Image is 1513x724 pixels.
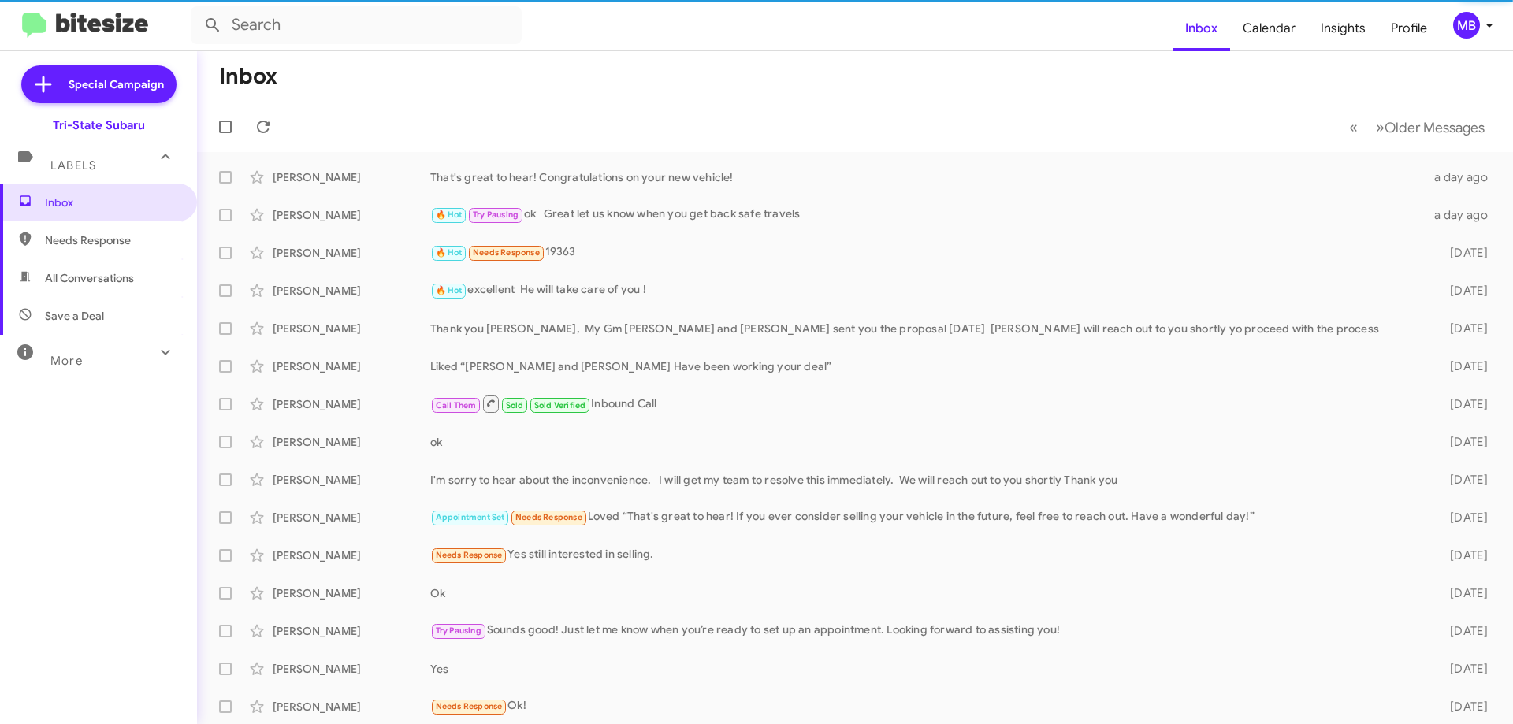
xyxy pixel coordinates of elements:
div: Yes still interested in selling. [430,546,1425,564]
a: Inbox [1173,6,1230,51]
a: Calendar [1230,6,1308,51]
div: [PERSON_NAME] [273,321,430,336]
div: Yes [430,661,1425,677]
div: [DATE] [1425,585,1500,601]
div: [DATE] [1425,548,1500,563]
div: ok [430,434,1425,450]
button: Previous [1340,111,1367,143]
div: Loved “That's great to hear! If you ever consider selling your vehicle in the future, feel free t... [430,508,1425,526]
div: Sounds good! Just let me know when you’re ready to set up an appointment. Looking forward to assi... [430,622,1425,640]
div: [PERSON_NAME] [273,699,430,715]
span: Labels [50,158,96,173]
div: Ok! [430,697,1425,715]
div: [DATE] [1425,245,1500,261]
span: All Conversations [45,270,134,286]
span: Sold [506,400,524,410]
span: 🔥 Hot [436,285,463,295]
span: Try Pausing [436,626,481,636]
div: [DATE] [1425,510,1500,525]
div: [PERSON_NAME] [273,245,430,261]
span: Older Messages [1385,119,1485,136]
span: » [1376,117,1385,137]
input: Search [191,6,522,44]
div: [DATE] [1425,283,1500,299]
a: Profile [1378,6,1440,51]
a: Insights [1308,6,1378,51]
div: 19363 [430,243,1425,262]
button: Next [1366,111,1494,143]
div: That's great to hear! Congratulations on your new vehicle! [430,169,1425,185]
span: Save a Deal [45,308,104,324]
span: 🔥 Hot [436,247,463,258]
span: Call Them [436,400,477,410]
span: Needs Response [45,232,179,248]
div: [PERSON_NAME] [273,623,430,639]
span: Needs Response [473,247,540,258]
div: [DATE] [1425,661,1500,677]
div: [PERSON_NAME] [273,358,430,374]
div: excellent He will take care of you ! [430,281,1425,299]
div: [PERSON_NAME] [273,207,430,223]
span: 🔥 Hot [436,210,463,220]
div: [PERSON_NAME] [273,472,430,488]
div: [DATE] [1425,358,1500,374]
div: [DATE] [1425,699,1500,715]
div: [DATE] [1425,623,1500,639]
h1: Inbox [219,64,277,89]
div: Thank you [PERSON_NAME], My Gm [PERSON_NAME] and [PERSON_NAME] sent you the proposal [DATE] [PERS... [430,321,1425,336]
span: Appointment Set [436,512,505,522]
span: Needs Response [436,701,503,711]
span: Sold Verified [534,400,586,410]
span: « [1349,117,1358,137]
div: a day ago [1425,207,1500,223]
span: Special Campaign [69,76,164,92]
div: [PERSON_NAME] [273,396,430,412]
div: Liked “[PERSON_NAME] and [PERSON_NAME] Have been working your deal” [430,358,1425,374]
span: Try Pausing [473,210,519,220]
span: Inbox [45,195,179,210]
div: [DATE] [1425,434,1500,450]
div: I'm sorry to hear about the inconvenience. I will get my team to resolve this immediately. We wil... [430,472,1425,488]
nav: Page navigation example [1340,111,1494,143]
div: Tri-State Subaru [53,117,145,133]
div: [DATE] [1425,472,1500,488]
a: Special Campaign [21,65,177,103]
div: [DATE] [1425,321,1500,336]
div: [PERSON_NAME] [273,169,430,185]
span: Needs Response [515,512,582,522]
span: More [50,354,83,368]
div: Inbound Call [430,394,1425,414]
div: a day ago [1425,169,1500,185]
div: ok Great let us know when you get back safe travels [430,206,1425,224]
button: MB [1440,12,1496,39]
div: [PERSON_NAME] [273,283,430,299]
div: MB [1453,12,1480,39]
span: Needs Response [436,550,503,560]
div: [PERSON_NAME] [273,434,430,450]
div: [PERSON_NAME] [273,585,430,601]
div: [PERSON_NAME] [273,661,430,677]
div: [PERSON_NAME] [273,548,430,563]
div: [PERSON_NAME] [273,510,430,525]
div: Ok [430,585,1425,601]
div: [DATE] [1425,396,1500,412]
